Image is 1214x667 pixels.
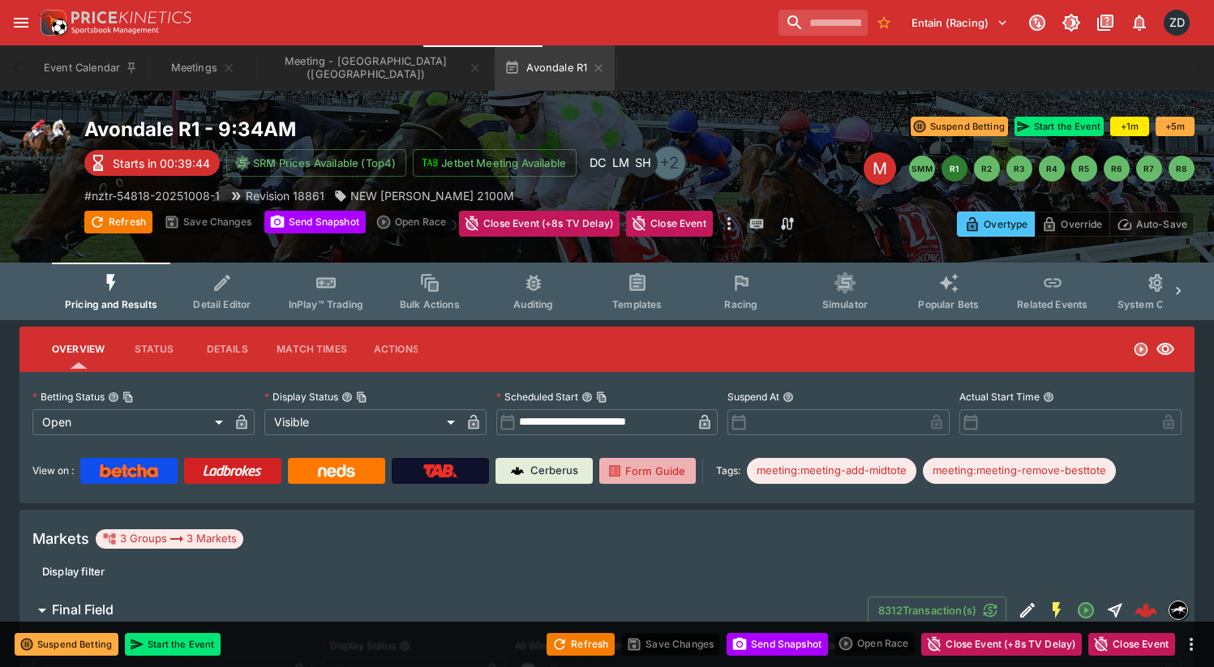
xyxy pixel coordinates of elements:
[834,632,915,655] div: split button
[34,45,148,91] button: Event Calendar
[71,11,191,24] img: PriceKinetics
[1125,8,1154,37] button: Notifications
[596,391,607,403] button: Copy To Clipboard
[957,212,1195,237] div: Start From
[32,390,105,404] p: Betting Status
[902,10,1018,36] button: Select Tenant
[118,330,191,369] button: Status
[84,117,732,142] h2: Copy To Clipboard
[581,391,593,403] button: Scheduled StartCopy To Clipboard
[822,298,868,310] span: Simulator
[942,156,967,182] button: R1
[71,27,159,34] img: Sportsbook Management
[318,464,354,477] img: Neds
[719,211,739,237] button: more
[264,390,338,404] p: Display Status
[1110,117,1149,136] button: +1m
[957,212,1035,237] button: Overtype
[1076,601,1096,620] svg: Open
[102,529,237,549] div: 3 Groups 3 Markets
[716,458,740,484] label: Tags:
[32,409,229,435] div: Open
[1006,156,1032,182] button: R3
[226,149,406,177] button: SRM Prices Available (Top4)
[203,464,262,477] img: Ladbrokes
[1135,599,1157,622] div: 4f7b2ce7-e55f-4ecd-8c68-948c2b23be3d
[779,10,868,36] input: search
[1164,10,1190,36] div: Zarne Dravitzki
[612,298,662,310] span: Templates
[921,633,1082,656] button: Close Event (+8s TV Delay)
[193,298,251,310] span: Detail Editor
[356,391,367,403] button: Copy To Clipboard
[400,298,460,310] span: Bulk Actions
[909,156,935,182] button: SMM
[1100,596,1130,625] button: Straight
[626,211,713,237] button: Close Event
[1071,156,1097,182] button: R5
[628,148,658,177] div: Scott Hunt
[246,187,324,204] p: Revision 18861
[108,391,119,403] button: Betting StatusCopy To Clipboard
[191,330,264,369] button: Details
[909,156,1195,182] nav: pagination navigation
[1071,596,1100,625] button: Open
[1057,8,1086,37] button: Toggle light/dark mode
[606,148,635,177] div: Luigi Mollo
[783,391,794,403] button: Suspend At
[1017,298,1087,310] span: Related Events
[974,156,1000,182] button: R2
[495,45,615,91] button: Avondale R1
[868,596,1006,624] button: 8312Transaction(s)
[32,558,114,584] button: Display filter
[530,463,578,479] p: Cerberus
[1039,156,1065,182] button: R4
[360,330,433,369] button: Actions
[911,117,1008,136] button: Suspend Betting
[1043,391,1054,403] button: Actual Start Time
[1133,341,1149,357] svg: Open
[1117,298,1197,310] span: System Controls
[19,594,868,626] button: Final Field
[100,464,158,477] img: Betcha
[84,187,220,204] p: Copy To Clipboard
[959,390,1040,404] p: Actual Start Time
[422,155,438,171] img: jetbet-logo.svg
[1169,601,1187,619] img: nztr
[113,155,210,172] p: Starts in 00:39:44
[1042,596,1071,625] button: SGM Enabled
[32,529,89,548] h5: Markets
[1015,117,1104,136] button: Start the Event
[1034,212,1109,237] button: Override
[459,211,620,237] button: Close Event (+8s TV Delay)
[52,263,1162,320] div: Event type filters
[511,464,524,477] img: Cerberus
[32,458,74,484] label: View on :
[258,45,491,91] button: Meeting - Avondale (NZ)
[1169,601,1188,620] div: nztr
[1182,635,1201,654] button: more
[413,149,577,177] button: Jetbet Meeting Available
[1136,216,1187,233] p: Auto-Save
[1091,8,1120,37] button: Documentation
[6,8,36,37] button: open drawer
[52,601,114,618] h6: Final Field
[151,45,255,91] button: Meetings
[1061,216,1102,233] p: Override
[350,187,514,204] p: NEW [PERSON_NAME] 2100M
[1159,5,1195,41] button: Zarne Dravitzki
[334,187,514,204] div: NEW LYNN MAIDEN 2100M
[1169,156,1195,182] button: R8
[264,330,360,369] button: Match Times
[1013,596,1042,625] button: Edit Detail
[495,458,593,484] a: Cerberus
[747,463,916,479] span: meeting:meeting-add-midtote
[19,117,71,169] img: horse_racing.png
[747,458,916,484] div: Betting Target: cerberus
[727,633,828,656] button: Send Snapshot
[918,298,979,310] span: Popular Bets
[341,391,353,403] button: Display StatusCopy To Clipboard
[15,633,118,656] button: Suspend Betting
[864,152,896,185] div: Edit Meeting
[727,390,779,404] p: Suspend At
